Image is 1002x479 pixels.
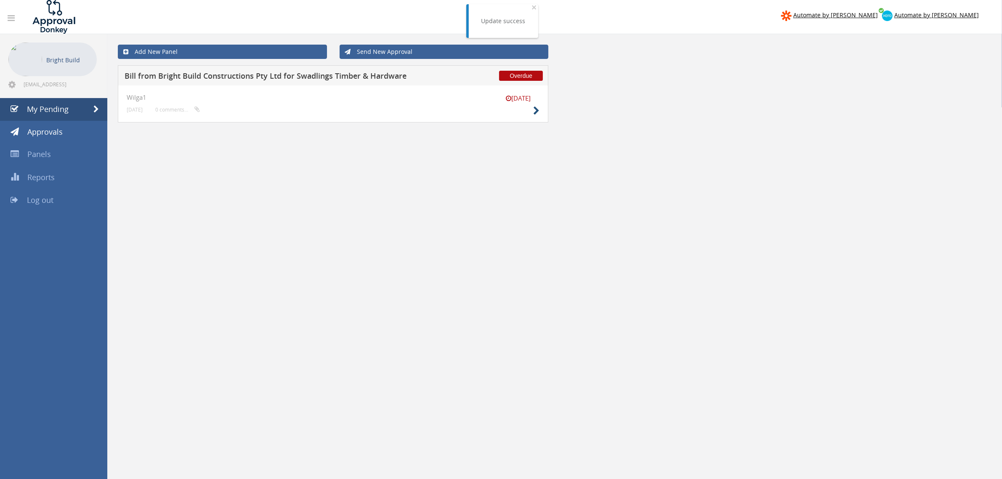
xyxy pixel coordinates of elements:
p: Bright Build [46,55,93,65]
span: × [532,1,537,13]
small: [DATE] [497,94,540,103]
span: [EMAIL_ADDRESS][DOMAIN_NAME] [24,81,95,88]
span: Approvals [27,127,63,137]
h5: Bill from Bright Build Constructions Pty Ltd for Swadlings Timber & Hardware [125,72,417,82]
span: Panels [27,149,51,159]
small: 0 comments... [155,106,200,113]
img: zapier-logomark.png [781,11,792,21]
img: xero-logo.png [882,11,893,21]
h4: Wilga1 [127,94,540,101]
span: Automate by [PERSON_NAME] [793,11,878,19]
span: Reports [27,172,55,182]
a: Send New Approval [340,45,549,59]
small: [DATE] [127,106,143,113]
span: My Pending [27,104,69,114]
span: Overdue [499,71,543,81]
span: Automate by [PERSON_NAME] [894,11,979,19]
a: Add New Panel [118,45,327,59]
div: Update success [481,17,526,25]
span: Log out [27,195,53,205]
